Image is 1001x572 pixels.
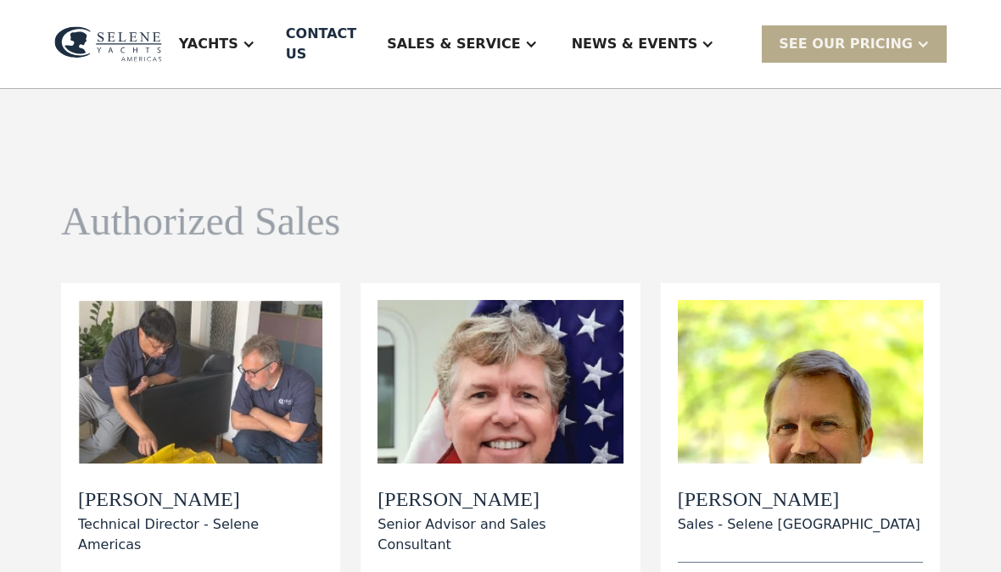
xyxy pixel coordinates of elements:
div: SEE Our Pricing [779,34,913,54]
img: logo [54,26,162,61]
div: SEE Our Pricing [762,25,947,62]
div: Technical Director - Selene Americas [78,514,323,555]
div: Yachts [179,34,238,54]
h1: Authorized Sales [61,198,340,243]
div: Sales & Service [370,10,554,78]
div: Yachts [162,10,272,78]
div: Sales - Selene [GEOGRAPHIC_DATA] [678,514,920,535]
div: Senior Advisor and Sales Consultant [377,514,623,555]
h2: [PERSON_NAME] [678,487,920,512]
div: Contact US [286,24,356,64]
div: News & EVENTS [572,34,698,54]
h2: [PERSON_NAME] [78,487,323,512]
div: Sales & Service [387,34,520,54]
h2: [PERSON_NAME] [377,487,623,512]
div: News & EVENTS [555,10,732,78]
